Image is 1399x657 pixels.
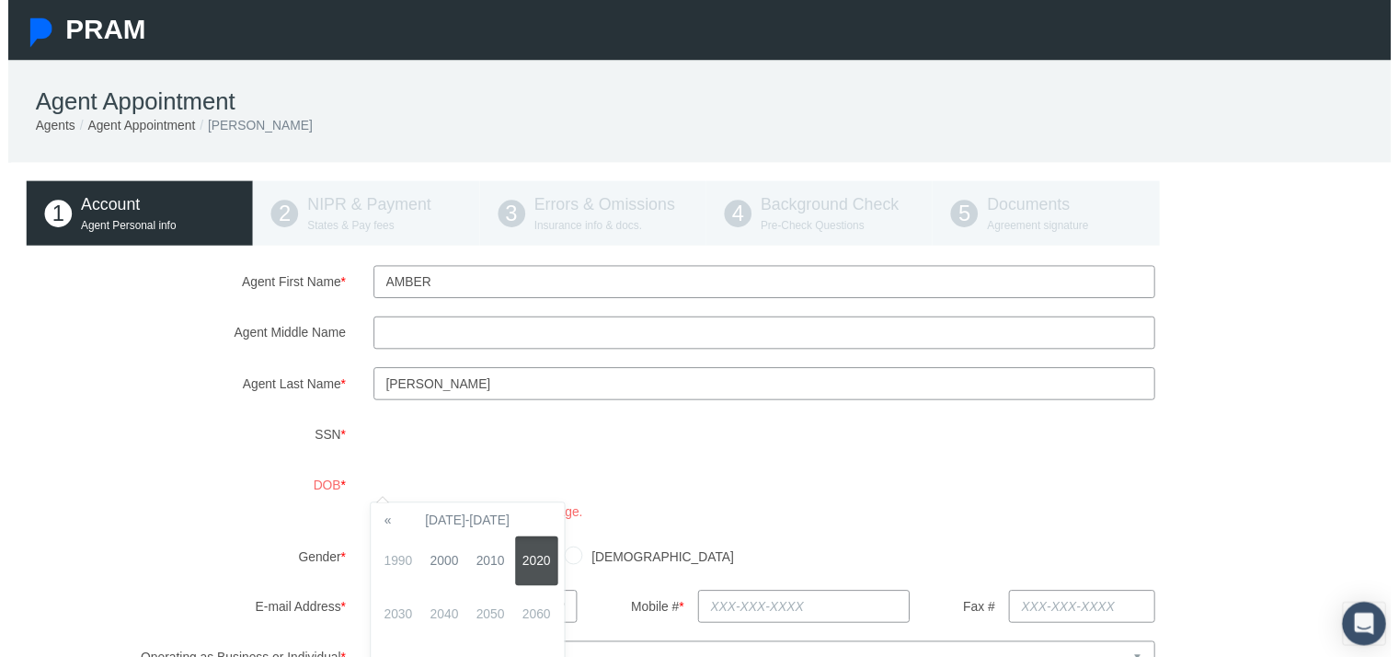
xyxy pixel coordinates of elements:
span: 2040 [419,596,463,646]
th: [DATE]-[DATE] [398,513,532,540]
p: Agent Personal info [74,220,229,237]
label: DOB [5,475,356,528]
input: XXX-XXX-XXXX [1013,597,1161,630]
span: PRAM [58,15,139,45]
div: Open Intercom Messenger [1350,609,1394,653]
label: SSN [5,423,356,456]
span: 2010 [466,543,510,593]
label: Mobile # [603,597,684,629]
li: Agent Appointment [68,117,189,137]
input: XXX-XXX-XXXX [698,597,913,630]
img: Pram Partner [18,18,48,48]
label: E-mail Address [121,597,355,629]
li: Agents [28,117,68,137]
span: 2000 [419,543,463,593]
span: 1990 [373,543,417,593]
span: 2020 [513,543,556,593]
label: Agent Middle Name [5,320,356,353]
span: 2060 [513,596,556,646]
label: Gender [5,547,356,579]
span: 2030 [373,596,417,646]
th: « [371,513,398,540]
span: 2050 [466,596,510,646]
li: [PERSON_NAME] [189,117,308,137]
label: Agent First Name [5,269,356,302]
h1: Agent Appointment [28,88,1385,117]
label: [DEMOGRAPHIC_DATA] [581,553,735,573]
label: Agent Last Name [5,372,356,405]
span: 1 [37,202,64,230]
span: Account [74,198,133,216]
label: Fax # [940,597,999,629]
